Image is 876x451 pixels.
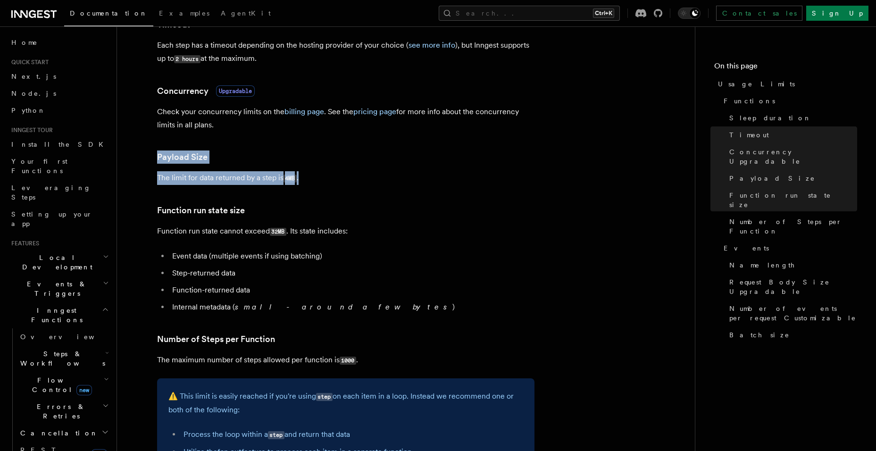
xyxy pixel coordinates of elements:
[409,41,455,50] a: see more info
[159,9,209,17] span: Examples
[168,390,523,417] p: ⚠️ This limit is easily reached if you're using on each item in a loop. Instead we recommend one ...
[678,8,701,19] button: Toggle dark mode
[157,353,534,367] p: The maximum number of steps allowed per function is .
[270,228,286,236] code: 32MB
[17,372,111,398] button: Flow Controlnew
[720,240,857,257] a: Events
[8,306,102,325] span: Inngest Functions
[70,9,148,17] span: Documentation
[17,428,98,438] span: Cancellation
[8,302,111,328] button: Inngest Functions
[729,277,857,296] span: Request Body Size Upgradable
[157,204,245,217] a: Function run state size
[8,179,111,206] a: Leveraging Steps
[8,102,111,119] a: Python
[284,175,297,183] code: 4MB
[8,153,111,179] a: Your first Functions
[714,75,857,92] a: Usage Limits
[729,147,857,166] span: Concurrency Upgradable
[11,141,109,148] span: Install the SDK
[726,213,857,240] a: Number of Steps per Function
[8,249,111,276] button: Local Development
[17,345,111,372] button: Steps & Workflows
[169,284,534,297] li: Function-returned data
[720,92,857,109] a: Functions
[729,304,857,323] span: Number of events per request Customizable
[157,84,255,98] a: ConcurrencyUpgradable
[8,253,103,272] span: Local Development
[8,68,111,85] a: Next.js
[11,184,91,201] span: Leveraging Steps
[157,225,534,238] p: Function run state cannot exceed . Its state includes:
[157,150,208,164] a: Payload Size
[726,187,857,213] a: Function run state size
[153,3,215,25] a: Examples
[353,107,396,116] a: pricing page
[729,330,790,340] span: Batch size
[17,349,105,368] span: Steps & Workflows
[17,376,104,394] span: Flow Control
[726,326,857,343] a: Batch size
[729,260,795,270] span: Name length
[157,39,534,66] p: Each step has a timeout depending on the hosting provider of your choice ( ), but Inngest support...
[8,206,111,232] a: Setting up your app
[221,9,271,17] span: AgentKit
[17,425,111,442] button: Cancellation
[439,6,620,21] button: Search...Ctrl+K
[17,402,102,421] span: Errors & Retries
[716,6,802,21] a: Contact sales
[8,276,111,302] button: Events & Triggers
[169,250,534,263] li: Event data (multiple events if using batching)
[316,393,333,401] code: step
[284,107,324,116] a: billing page
[729,191,857,209] span: Function run state size
[340,357,356,365] code: 1000
[726,257,857,274] a: Name length
[729,174,815,183] span: Payload Size
[8,126,53,134] span: Inngest tour
[8,136,111,153] a: Install the SDK
[724,96,775,106] span: Functions
[726,170,857,187] a: Payload Size
[729,217,857,236] span: Number of Steps per Function
[8,279,103,298] span: Events & Triggers
[8,34,111,51] a: Home
[714,60,857,75] h4: On this page
[718,79,795,89] span: Usage Limits
[726,274,857,300] a: Request Body Size Upgradable
[17,398,111,425] button: Errors & Retries
[216,85,255,97] span: Upgradable
[20,333,117,341] span: Overview
[806,6,868,21] a: Sign Up
[726,143,857,170] a: Concurrency Upgradable
[11,210,92,227] span: Setting up your app
[174,55,200,63] code: 2 hours
[724,243,769,253] span: Events
[64,3,153,26] a: Documentation
[11,90,56,97] span: Node.js
[8,240,39,247] span: Features
[169,301,534,314] li: Internal metadata ( )
[726,109,857,126] a: Sleep duration
[17,328,111,345] a: Overview
[726,126,857,143] a: Timeout
[11,107,46,114] span: Python
[169,267,534,280] li: Step-returned data
[726,300,857,326] a: Number of events per request Customizable
[215,3,276,25] a: AgentKit
[8,85,111,102] a: Node.js
[157,171,534,185] p: The limit for data returned by a step is .
[235,302,452,311] em: small - around a few bytes
[729,130,769,140] span: Timeout
[11,38,38,47] span: Home
[76,385,92,395] span: new
[268,431,284,439] code: step
[11,73,56,80] span: Next.js
[181,428,523,442] li: Process the loop within a and return that data
[8,58,49,66] span: Quick start
[593,8,614,18] kbd: Ctrl+K
[11,158,67,175] span: Your first Functions
[157,333,275,346] a: Number of Steps per Function
[157,105,534,132] p: Check your concurrency limits on the . See the for more info about the concurrency limits in all ...
[729,113,811,123] span: Sleep duration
